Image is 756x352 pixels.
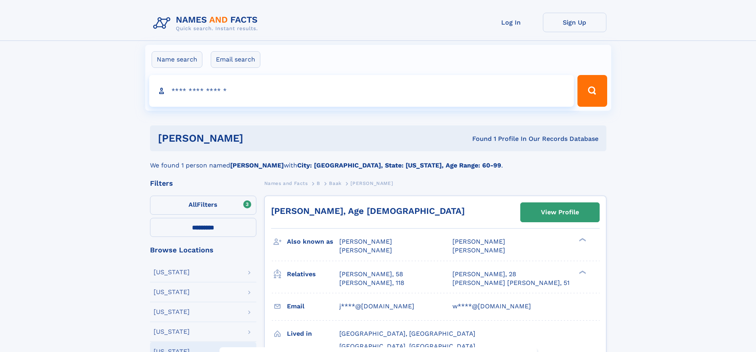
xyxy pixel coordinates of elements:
[577,269,587,275] div: ❯
[297,162,501,169] b: City: [GEOGRAPHIC_DATA], State: [US_STATE], Age Range: 60-99
[154,289,190,295] div: [US_STATE]
[211,51,260,68] label: Email search
[152,51,202,68] label: Name search
[287,235,339,248] h3: Also known as
[158,133,358,143] h1: [PERSON_NAME]
[189,201,197,208] span: All
[230,162,284,169] b: [PERSON_NAME]
[317,181,320,186] span: B
[339,342,475,350] span: [GEOGRAPHIC_DATA], [GEOGRAPHIC_DATA]
[339,246,392,254] span: [PERSON_NAME]
[150,246,256,254] div: Browse Locations
[329,181,341,186] span: Baak
[543,13,606,32] a: Sign Up
[358,135,598,143] div: Found 1 Profile In Our Records Database
[350,181,393,186] span: [PERSON_NAME]
[317,178,320,188] a: B
[452,246,505,254] span: [PERSON_NAME]
[154,309,190,315] div: [US_STATE]
[154,269,190,275] div: [US_STATE]
[150,13,264,34] img: Logo Names and Facts
[521,203,599,222] a: View Profile
[339,279,404,287] a: [PERSON_NAME], 118
[452,279,569,287] a: [PERSON_NAME] [PERSON_NAME], 51
[154,329,190,335] div: [US_STATE]
[271,206,465,216] a: [PERSON_NAME], Age [DEMOGRAPHIC_DATA]
[264,178,308,188] a: Names and Facts
[452,238,505,245] span: [PERSON_NAME]
[479,13,543,32] a: Log In
[339,238,392,245] span: [PERSON_NAME]
[150,151,606,170] div: We found 1 person named with .
[150,196,256,215] label: Filters
[339,270,403,279] a: [PERSON_NAME], 58
[577,237,587,242] div: ❯
[150,180,256,187] div: Filters
[149,75,574,107] input: search input
[287,327,339,340] h3: Lived in
[287,267,339,281] h3: Relatives
[577,75,607,107] button: Search Button
[452,270,516,279] a: [PERSON_NAME], 28
[339,330,475,337] span: [GEOGRAPHIC_DATA], [GEOGRAPHIC_DATA]
[287,300,339,313] h3: Email
[329,178,341,188] a: Baak
[541,203,579,221] div: View Profile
